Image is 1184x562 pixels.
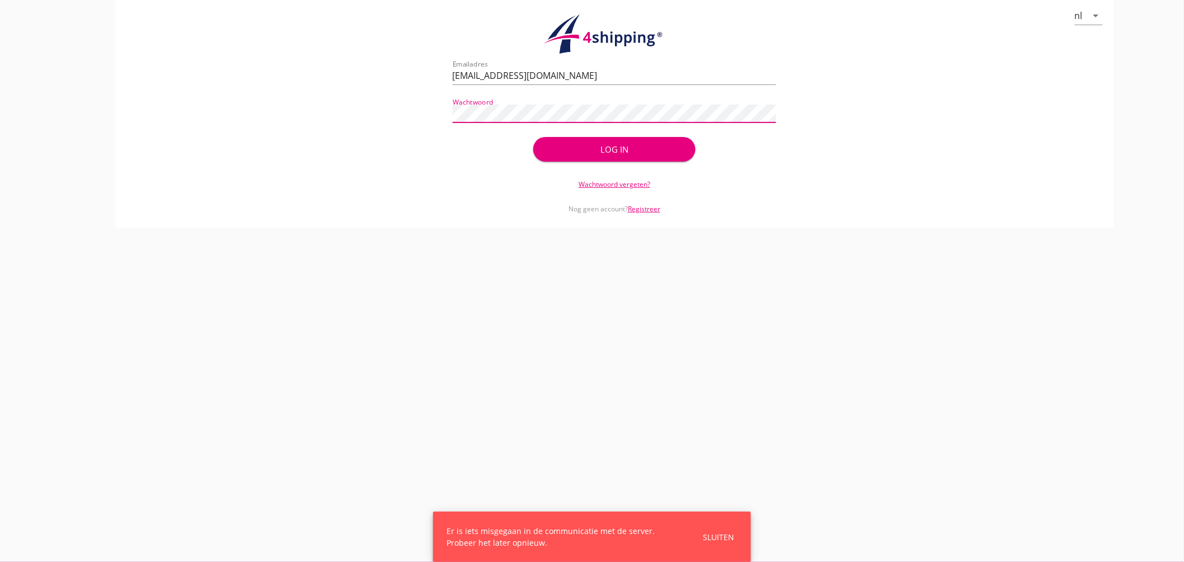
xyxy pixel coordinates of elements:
[1075,11,1083,21] div: nl
[453,67,777,84] input: Emailadres
[1089,9,1103,22] i: arrow_drop_down
[703,531,734,543] div: Sluiten
[699,528,737,546] button: Sluiten
[447,525,676,549] div: Er is iets misgegaan in de communicatie met de server. Probeer het later opnieuw.
[551,143,677,156] div: Log in
[533,137,695,162] button: Log in
[579,180,650,189] a: Wachtwoord vergeten?
[628,204,660,214] a: Registreer
[453,190,777,214] div: Nog geen account?
[542,13,687,55] img: logo.1f945f1d.svg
